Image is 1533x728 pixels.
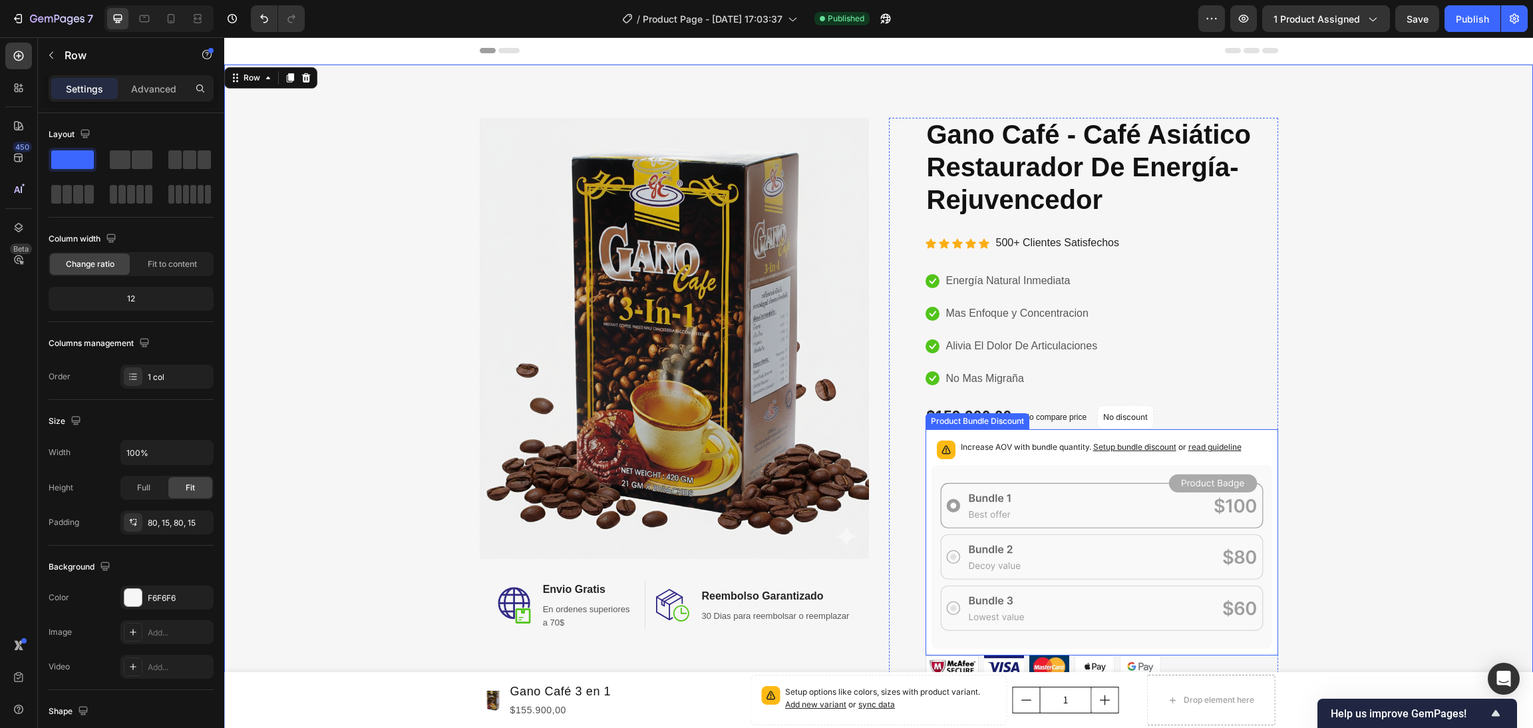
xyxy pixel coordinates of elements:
button: Publish [1445,5,1500,32]
p: No compare price [799,376,862,384]
img: Free-shipping.svg [273,550,307,586]
div: Layout [49,126,93,144]
p: No discount [879,374,924,386]
div: 450 [13,142,32,152]
iframe: Design area [224,37,1533,728]
h2: Envio Gratis [317,543,407,562]
img: money-back.svg [432,552,465,584]
button: Show survey - Help us improve GemPages! [1331,705,1504,721]
div: Row [17,35,39,47]
h1: Gano Café 3 en 1 [285,644,389,665]
span: Save [1407,13,1429,25]
span: read guideline [964,405,1017,415]
p: Energía Natural Inmediata [722,234,846,254]
div: Background [49,558,113,576]
div: Column width [49,230,119,248]
span: Product Page - [DATE] 17:03:37 [643,12,782,26]
span: Fit to content [148,258,197,270]
div: F6F6F6 [148,592,210,604]
span: / [637,12,640,26]
button: Save [1395,5,1439,32]
div: Image [49,626,72,638]
div: $155.900,00 [285,665,389,681]
p: No Mas Migraña [722,332,800,351]
div: Columns management [49,335,152,353]
h2: Reembolso Garantizado [476,550,626,568]
span: Gano Café - Café Asiático Restaurador De Energía-Rejuvencedor [703,83,1027,177]
p: Increase AOV with bundle quantity. [737,403,1017,417]
img: gempages_578635107179430631-553058d7-c610-4ca4-a16f-dea3d4e7bf67.png [255,81,645,522]
button: 1 product assigned [1262,5,1390,32]
span: or [622,662,671,672]
input: quantity [816,650,868,675]
p: Advanced [131,82,176,96]
span: Published [828,13,864,25]
p: 30 Dias para reembolsar o reemplazar [477,572,625,586]
div: $159.900,00 [701,369,789,391]
div: Width [49,447,71,458]
span: Add new variant [561,662,622,672]
span: Setup bundle discount [869,405,952,415]
div: 80, 15, 80, 15 [148,517,210,529]
div: Add... [148,661,210,673]
div: Undo/Redo [251,5,305,32]
span: or [952,405,1017,415]
p: En ordenes superiores a 70$ [319,566,406,592]
span: Full [137,482,150,494]
div: Height [49,482,73,494]
span: sync data [634,662,671,672]
span: 1 product assigned [1274,12,1360,26]
p: Settings [66,82,103,96]
div: Padding [49,516,79,528]
div: Shape [49,703,91,721]
div: Publish [1456,12,1489,26]
span: Help us improve GemPages! [1331,707,1488,720]
p: Row [65,47,178,63]
div: 1 col [148,371,210,383]
div: Order [49,371,71,383]
button: decrement [789,650,816,675]
p: Setup options like colors, sizes with product variant. [561,649,772,674]
p: Alivia El Dolor De Articulaciones [722,299,874,319]
div: Product Bundle Discount [704,378,802,390]
div: Add... [148,627,210,639]
div: Size [49,413,84,431]
div: Beta [10,244,32,254]
input: Auto [121,441,213,464]
div: Color [49,592,69,604]
button: increment [868,650,894,675]
p: 7 [87,11,93,27]
div: Open Intercom Messenger [1488,663,1520,695]
span: Change ratio [66,258,114,270]
p: 500+ Clientes Satisfechos [772,196,895,216]
button: 7 [5,5,99,32]
div: 12 [51,289,211,308]
p: Mas Enfoque y Concentracion [722,267,864,286]
span: Fit [186,482,195,494]
div: Video [49,661,70,673]
div: Drop element here [959,657,1030,668]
